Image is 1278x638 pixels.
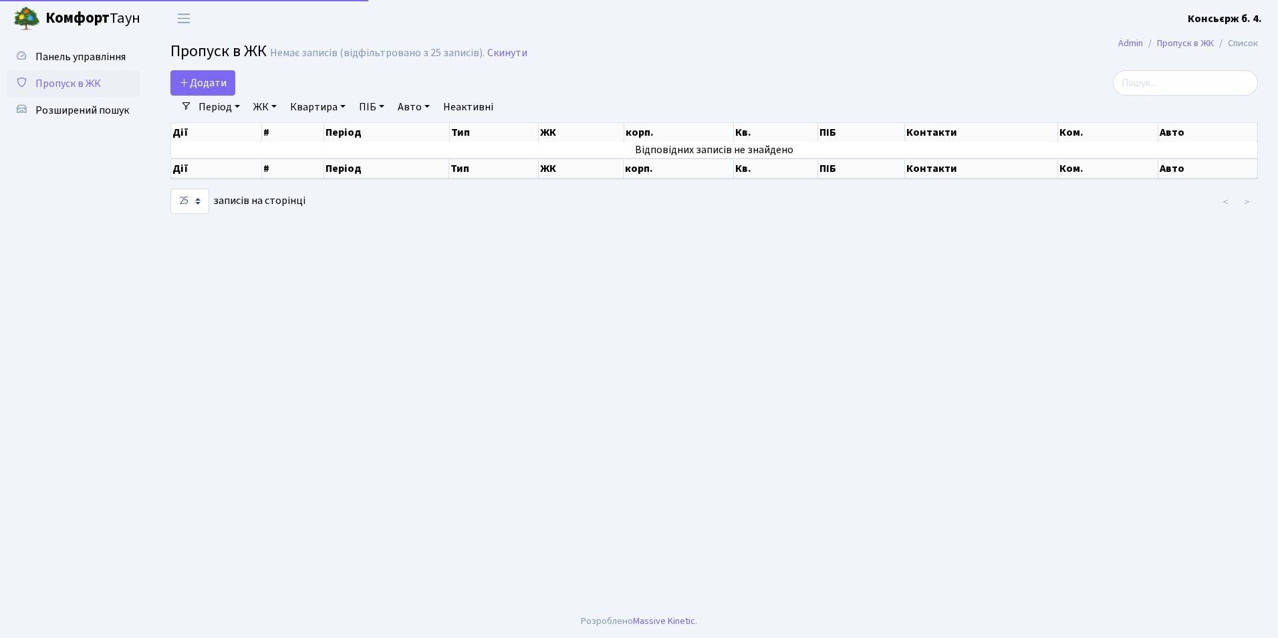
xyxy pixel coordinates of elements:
th: Контакти [905,158,1058,179]
th: Період [324,123,450,142]
div: Розроблено . [581,614,697,629]
a: Додати [170,70,235,96]
th: Дії [171,123,262,142]
th: ПІБ [818,158,905,179]
th: Ком. [1058,158,1158,179]
b: Комфорт [45,7,110,29]
a: ПІБ [354,96,390,118]
a: Панель управління [7,43,140,70]
th: Авто [1158,158,1258,179]
th: # [262,123,324,142]
a: Admin [1118,36,1143,50]
th: ЖК [539,123,624,142]
select: записів на сторінці [170,189,209,214]
span: Таун [45,7,140,30]
nav: breadcrumb [1098,29,1278,58]
img: logo.png [13,5,40,32]
a: Неактивні [438,96,499,118]
span: Додати [179,76,227,90]
a: Massive Kinetic [633,614,695,628]
a: Період [193,96,245,118]
a: Пропуск в ЖК [1157,36,1214,50]
th: ЖК [539,158,624,179]
span: Розширений пошук [35,103,129,118]
span: Панель управління [35,49,126,64]
th: Період [324,158,450,179]
a: Авто [392,96,435,118]
th: Дії [171,158,262,179]
th: Тип [449,158,539,179]
span: Пропуск в ЖК [35,76,101,91]
td: Відповідних записів не знайдено [171,142,1258,158]
th: корп. [624,123,734,142]
span: Пропуск в ЖК [170,39,267,63]
th: Кв. [734,123,818,142]
label: записів на сторінці [170,189,305,214]
button: Переключити навігацію [167,7,201,29]
th: # [262,158,324,179]
a: Скинути [487,47,527,60]
th: Контакти [905,123,1058,142]
th: Ком. [1058,123,1158,142]
li: Список [1214,36,1258,51]
b: Консьєрж б. 4. [1188,11,1262,26]
a: Пропуск в ЖК [7,70,140,97]
th: ПІБ [818,123,905,142]
a: Розширений пошук [7,97,140,124]
th: корп. [624,158,733,179]
input: Пошук... [1113,70,1258,96]
div: Немає записів (відфільтровано з 25 записів). [270,47,485,60]
a: Консьєрж б. 4. [1188,11,1262,27]
a: Квартира [285,96,351,118]
a: ЖК [248,96,282,118]
th: Авто [1158,123,1258,142]
th: Тип [450,123,539,142]
th: Кв. [734,158,818,179]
